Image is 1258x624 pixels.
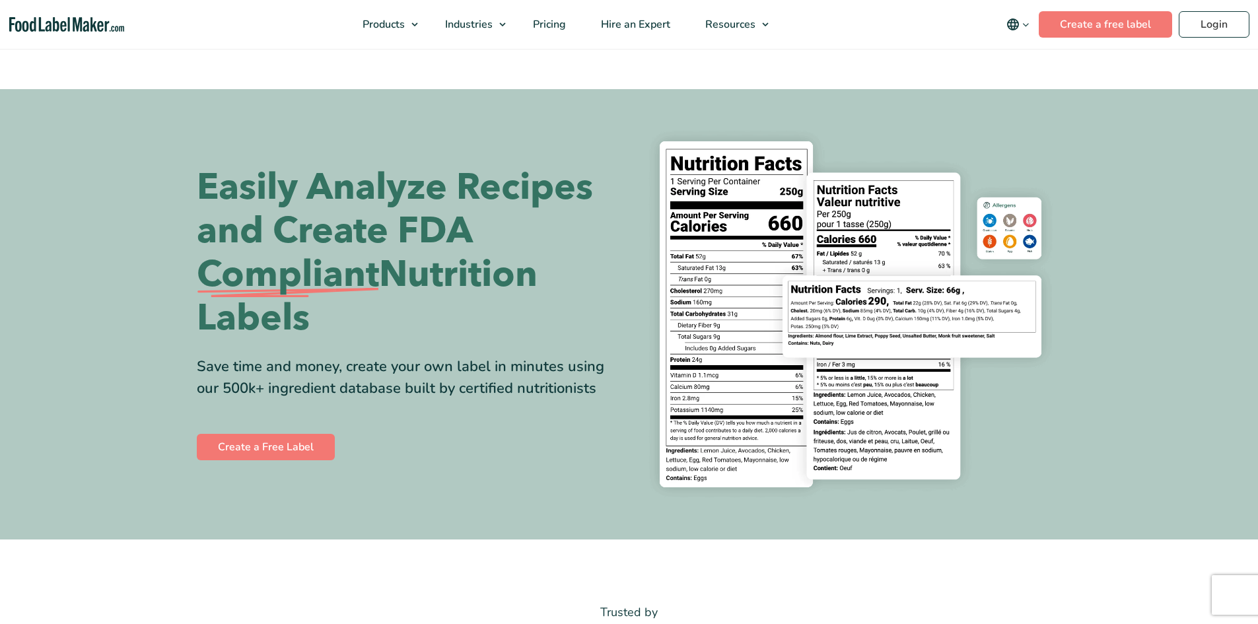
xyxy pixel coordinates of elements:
span: Hire an Expert [597,17,672,32]
div: Save time and money, create your own label in minutes using our 500k+ ingredient database built b... [197,356,619,399]
h1: Easily Analyze Recipes and Create FDA Nutrition Labels [197,166,619,340]
a: Create a Free Label [197,434,335,460]
span: Compliant [197,253,379,296]
p: Trusted by [197,603,1062,622]
span: Resources [701,17,757,32]
span: Industries [441,17,494,32]
a: Create a free label [1039,11,1172,38]
span: Products [359,17,406,32]
span: Pricing [529,17,567,32]
a: Login [1179,11,1249,38]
